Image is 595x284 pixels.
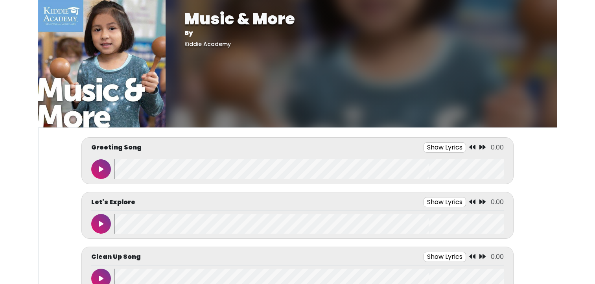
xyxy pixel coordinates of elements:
[424,252,466,262] button: Show Lyrics
[91,143,142,152] p: Greeting Song
[184,9,538,28] h1: Music & More
[91,197,135,207] p: Let's Explore
[184,41,538,48] h5: Kiddie Academy
[491,143,504,152] span: 0.00
[424,197,466,207] button: Show Lyrics
[491,197,504,207] span: 0.00
[491,252,504,261] span: 0.00
[424,142,466,153] button: Show Lyrics
[91,252,141,262] p: Clean Up Song
[184,28,538,38] p: By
